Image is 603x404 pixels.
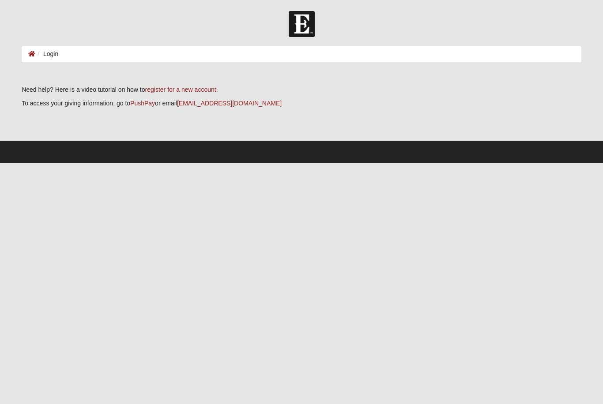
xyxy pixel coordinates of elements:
[35,49,58,59] li: Login
[130,100,155,107] a: PushPay
[22,85,581,94] p: Need help? Here is a video tutorial on how to .
[289,11,315,37] img: Church of Eleven22 Logo
[145,86,216,93] a: register for a new account
[22,99,581,108] p: To access your giving information, go to or email
[177,100,282,107] a: [EMAIL_ADDRESS][DOMAIN_NAME]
